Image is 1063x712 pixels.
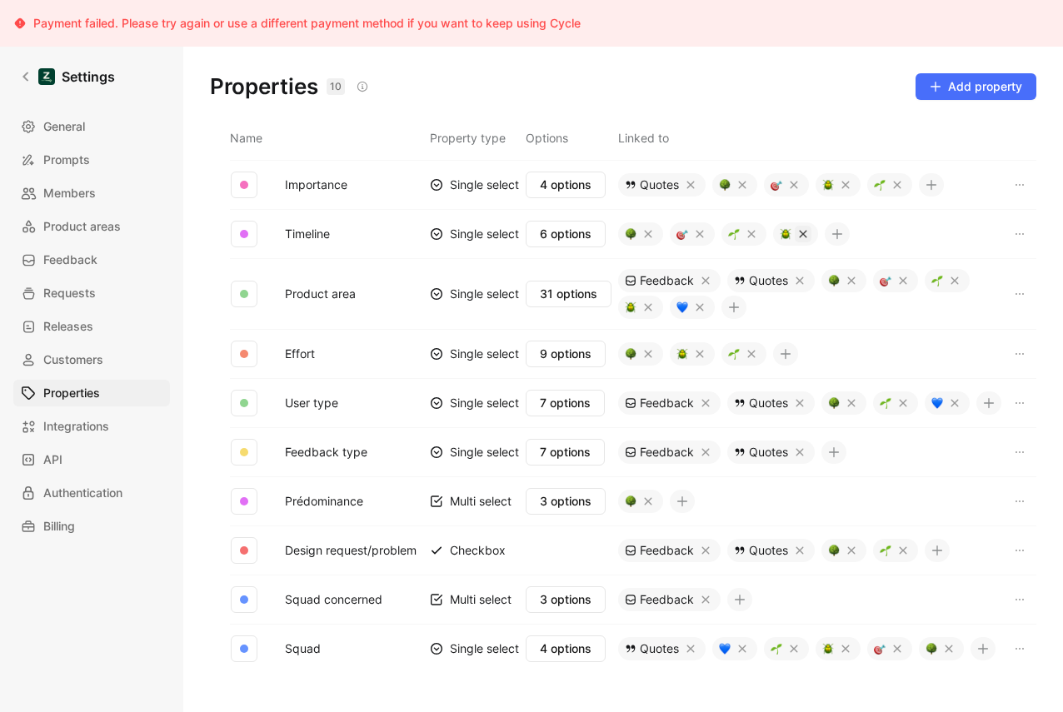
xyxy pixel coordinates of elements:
span: 4 options [540,639,591,659]
a: Releases [13,313,170,340]
img: 🌳 [625,228,636,240]
div: Multi select [430,591,512,608]
h1: Settings [62,67,115,87]
a: Authentication [13,480,170,506]
span: Add property [930,77,1022,97]
img: 🌱 [728,348,740,360]
div: Quotes [727,391,815,415]
button: 7 options [526,439,605,466]
span: 9 options [540,344,591,364]
div: Feedback [618,539,721,562]
a: Prompts [13,147,170,173]
button: 4 options [526,172,606,198]
a: Requests [13,280,170,306]
button: 3 options [526,586,606,613]
a: Integrations [13,413,170,440]
span: Feedback [43,250,97,270]
span: Integrations [43,416,109,436]
div: Quotes [618,173,706,197]
span: 7 options [540,393,591,413]
div: Checkbox [430,542,506,559]
button: Squad concerned [278,589,389,610]
img: 🌳 [828,545,840,556]
button: 4 options [526,635,606,662]
span: API [43,450,62,470]
img: 🌳 [625,348,636,360]
div: Quotes [618,637,706,660]
img: 🪲 [822,643,834,655]
a: General [13,113,170,140]
img: 🎯 [676,228,688,240]
div: Quotes [727,441,815,464]
button: Add property [916,73,1036,100]
button: Importance [278,174,354,196]
a: Customers [13,346,170,373]
button: Prédominance [278,490,370,512]
img: 🌳 [828,397,840,409]
div: Feedback [618,441,721,464]
span: 3 options [540,491,591,511]
div: Single select [430,640,519,657]
span: Product areas [43,217,121,237]
span: 6 options [540,224,591,244]
th: Property type [430,120,526,160]
span: 3 options [540,590,591,610]
span: 7 options [540,442,591,462]
button: Timeline [278,223,337,245]
div: Payment failed. Please try again or use a different payment method if you want to keep using Cycle [33,13,581,33]
span: Releases [43,316,93,336]
img: 🌳 [828,275,840,286]
div: Single select [430,177,519,193]
a: Members [13,180,170,207]
button: Squad [278,638,327,660]
img: 🌱 [880,545,891,556]
a: Feedback [13,246,170,273]
a: Billing [13,513,170,540]
button: 31 options [526,281,611,307]
img: 💙 [931,397,943,409]
div: Quotes [727,269,815,292]
img: 🪲 [676,348,688,360]
button: 7 options [526,390,605,416]
button: Design request/problem [278,540,423,561]
a: Product areas [13,213,170,240]
img: 🌳 [926,643,937,655]
button: 3 options [526,488,606,515]
span: Billing [43,516,75,536]
span: 4 options [540,175,591,195]
img: 🌱 [874,179,886,191]
button: 6 options [526,221,606,247]
img: 🪲 [625,301,636,313]
th: Linked to [618,120,1010,160]
div: Quotes [727,539,815,562]
span: Prompts [43,150,90,170]
div: Single select [430,346,519,362]
th: Name [230,120,430,160]
span: Properties [43,383,100,403]
img: 🌳 [719,179,731,191]
a: Settings [13,60,122,93]
img: 🪲 [780,228,791,240]
span: General [43,117,85,137]
span: Customers [43,350,103,370]
div: Feedback [618,269,721,292]
img: 🌱 [931,275,943,286]
img: 🌱 [728,228,740,240]
span: Requests [43,283,96,303]
span: Members [43,183,96,203]
button: Effort [278,343,322,365]
button: User type [278,392,345,414]
img: 🪲 [822,179,834,191]
img: 💙 [676,301,688,313]
div: Single select [430,395,519,411]
button: 9 options [526,341,606,367]
img: 🎯 [874,643,886,655]
img: 🌳 [625,495,636,507]
h1: Properties [210,77,372,97]
th: Options [526,120,618,160]
img: 💙 [719,643,731,655]
div: 10 [327,78,345,95]
button: Feedback type [278,441,374,463]
a: API [13,446,170,473]
img: 🎯 [880,275,891,286]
